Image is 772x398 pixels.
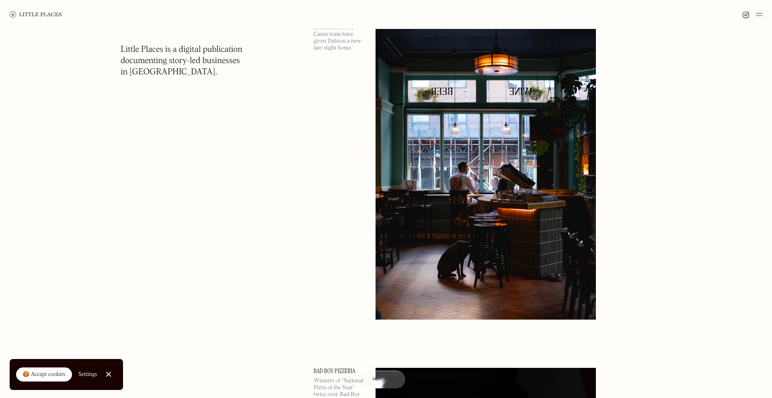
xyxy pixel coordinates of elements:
[23,371,66,379] div: 🍪 Accept cookies
[101,366,117,382] a: Close Cookie Popup
[373,377,396,382] span: Map view
[121,44,242,78] h1: Little Places is a digital publication documenting story-led businesses in [GEOGRAPHIC_DATA].
[108,374,109,375] div: Close Cookie Popup
[78,365,97,384] a: Settings
[16,367,72,382] a: 🍪 Accept cookies
[376,1,596,320] img: The Marquee Moon
[314,368,366,374] a: Bad Boy Pizzeria
[78,371,97,377] div: Settings
[314,11,366,51] p: With a reputation for turning spaces into destinations, The Cause team have given Dalston a new l...
[363,371,406,388] a: Map view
